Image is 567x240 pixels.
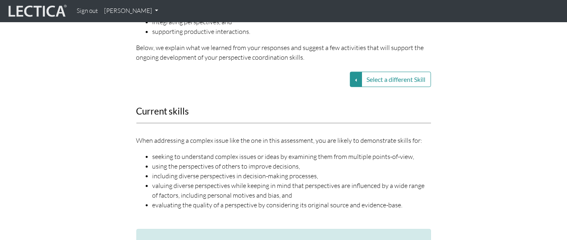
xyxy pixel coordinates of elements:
[153,171,431,181] li: including diverse perspectives in decision-making processes,
[136,106,431,117] h3: Current skills
[153,181,431,200] li: valuing diverse perspectives while keeping in mind that perspectives are influenced by a wide ran...
[362,72,431,87] button: Select a different Skill
[6,4,67,19] img: lecticalive
[136,43,431,62] p: Below, we explain what we learned from your responses and suggest a few activities that will supp...
[136,136,431,145] p: When addressing a complex issue like the one in this assessment, you are likely to demonstrate sk...
[153,152,431,161] li: seeking to understand complex issues or ideas by examining them from multiple points-of-view,
[153,161,431,171] li: using the perspectives of others to improve decisions,
[153,27,431,36] li: supporting productive interactions.
[153,200,431,210] li: evaluating the quality of a perspective by considering its original source and evidence-base.
[73,3,101,19] a: Sign out
[101,3,161,19] a: [PERSON_NAME]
